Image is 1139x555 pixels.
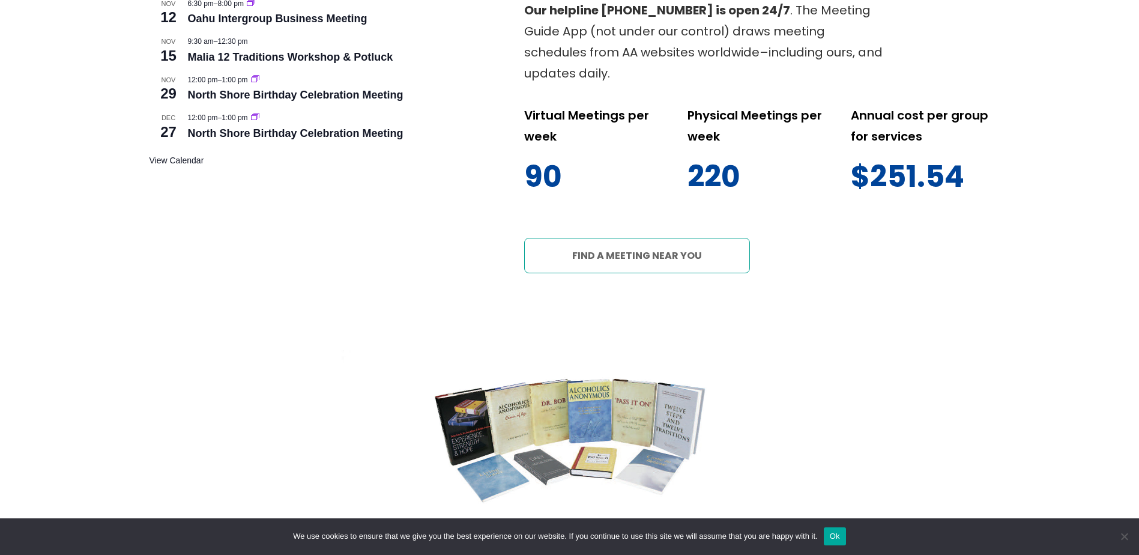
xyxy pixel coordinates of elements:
a: Event series: North Shore Birthday Celebration Meeting [251,114,259,122]
p: Physical Meetings per week [687,105,827,147]
p: 220 [687,151,827,203]
span: No [1118,530,1130,542]
span: 9:30 am [188,37,214,46]
span: 29 [150,83,188,104]
img: Order Online [342,350,798,529]
a: North Shore Birthday Celebration Meeting [188,89,403,102]
span: 1:00 pm [222,76,247,84]
p: Annual cost per group for services [851,105,990,147]
p: 90 [524,151,663,203]
a: Find a meeting near you [524,238,750,273]
a: View Calendar [150,156,204,166]
span: 12:00 pm [188,76,218,84]
span: 12:00 pm [188,114,218,122]
span: 12 [150,7,188,28]
button: Ok [824,527,846,545]
time: – [188,76,250,84]
a: North Shore Birthday Celebration Meeting [188,127,403,140]
time: – [188,114,250,122]
p: $251.54 [851,151,990,203]
a: Malia 12 Traditions Workshop & Potluck [188,51,393,64]
span: We use cookies to ensure that we give you the best experience on our website. If you continue to ... [293,530,817,542]
span: 1:00 pm [222,114,247,122]
a: Oahu Intergroup Business Meeting [188,13,367,25]
strong: Our helpline [PHONE_NUMBER] is open 24/7 [524,2,790,19]
span: Nov [150,75,188,85]
span: Nov [150,37,188,47]
a: Event series: North Shore Birthday Celebration Meeting [251,76,259,84]
time: – [188,37,248,46]
span: 27 [150,122,188,142]
span: 15 [150,46,188,66]
span: 12:30 pm [218,37,248,46]
p: Virtual Meetings per week [524,105,663,147]
span: Dec [150,113,188,123]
